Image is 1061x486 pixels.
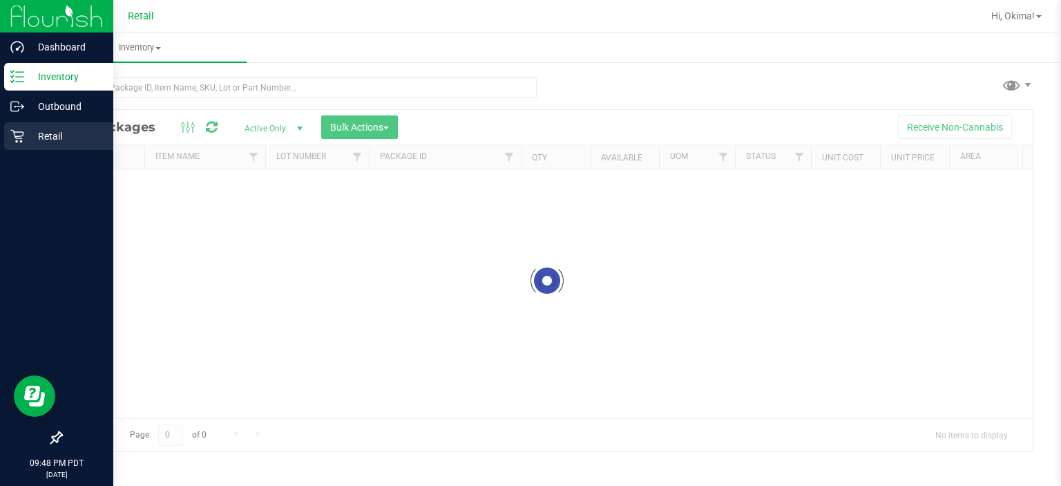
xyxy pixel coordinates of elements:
span: Inventory [33,41,247,54]
span: Retail [128,10,154,22]
p: [DATE] [6,469,107,480]
p: Dashboard [24,39,107,55]
inline-svg: Outbound [10,100,24,113]
p: Retail [24,128,107,144]
inline-svg: Dashboard [10,40,24,54]
p: Outbound [24,98,107,115]
inline-svg: Retail [10,129,24,143]
p: 09:48 PM PDT [6,457,107,469]
inline-svg: Inventory [10,70,24,84]
p: Inventory [24,68,107,85]
iframe: Resource center [14,375,55,417]
input: Search Package ID, Item Name, SKU, Lot or Part Number... [61,77,537,98]
a: Inventory [33,33,247,62]
span: Hi, Okima! [991,10,1035,21]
